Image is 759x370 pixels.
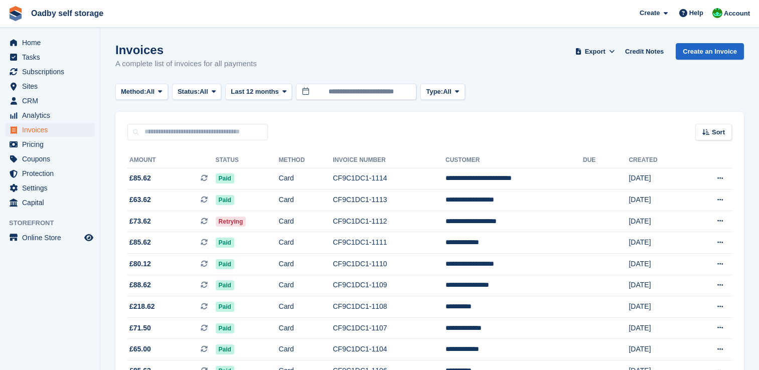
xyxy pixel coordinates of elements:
td: CF9C1DC1-1107 [333,317,445,339]
span: Sites [22,79,82,93]
span: Export [585,47,605,57]
span: Online Store [22,231,82,245]
span: £218.62 [129,301,155,312]
td: [DATE] [629,296,688,318]
td: [DATE] [629,275,688,296]
td: Card [279,339,333,360]
a: menu [5,123,95,137]
span: Paid [216,280,234,290]
a: menu [5,181,95,195]
th: Invoice Number [333,152,445,168]
span: £65.00 [129,344,151,354]
button: Export [573,43,617,60]
td: CF9C1DC1-1113 [333,190,445,211]
td: [DATE] [629,232,688,254]
th: Amount [127,152,216,168]
td: CF9C1DC1-1109 [333,275,445,296]
th: Customer [445,152,583,168]
span: £80.12 [129,259,151,269]
td: CF9C1DC1-1108 [333,296,445,318]
td: CF9C1DC1-1111 [333,232,445,254]
a: Create an Invoice [676,43,744,60]
td: Card [279,232,333,254]
th: Status [216,152,279,168]
td: [DATE] [629,190,688,211]
a: menu [5,166,95,180]
td: [DATE] [629,339,688,360]
td: CF9C1DC1-1110 [333,254,445,275]
span: All [200,87,208,97]
span: Sort [712,127,725,137]
a: menu [5,50,95,64]
a: Credit Notes [621,43,668,60]
span: £88.62 [129,280,151,290]
span: Subscriptions [22,65,82,79]
span: Paid [216,344,234,354]
td: CF9C1DC1-1104 [333,339,445,360]
span: Account [724,9,750,19]
a: menu [5,36,95,50]
span: CRM [22,94,82,108]
td: [DATE] [629,211,688,232]
button: Method: All [115,84,168,100]
span: All [146,87,155,97]
span: £71.50 [129,323,151,333]
td: [DATE] [629,168,688,190]
h1: Invoices [115,43,257,57]
a: menu [5,94,95,108]
button: Type: All [420,84,465,100]
span: Paid [216,259,234,269]
td: Card [279,168,333,190]
td: Card [279,190,333,211]
th: Method [279,152,333,168]
span: Create [640,8,660,18]
span: Status: [178,87,200,97]
span: Paid [216,195,234,205]
td: Card [279,275,333,296]
span: £85.62 [129,237,151,248]
td: Card [279,317,333,339]
span: Protection [22,166,82,180]
span: £73.62 [129,216,151,227]
span: Analytics [22,108,82,122]
span: Tasks [22,50,82,64]
span: Storefront [9,218,100,228]
span: Invoices [22,123,82,137]
img: Stephanie [712,8,722,18]
th: Created [629,152,688,168]
span: Paid [216,238,234,248]
a: menu [5,196,95,210]
span: £85.62 [129,173,151,183]
span: Last 12 months [231,87,278,97]
td: Card [279,211,333,232]
td: CF9C1DC1-1112 [333,211,445,232]
span: Paid [216,173,234,183]
a: menu [5,79,95,93]
a: menu [5,231,95,245]
span: £63.62 [129,195,151,205]
p: A complete list of invoices for all payments [115,58,257,70]
span: Capital [22,196,82,210]
span: Paid [216,302,234,312]
a: menu [5,152,95,166]
span: Coupons [22,152,82,166]
a: Oadby self storage [27,5,107,22]
span: Home [22,36,82,50]
span: Paid [216,323,234,333]
span: Retrying [216,217,246,227]
td: Card [279,254,333,275]
th: Due [583,152,629,168]
img: stora-icon-8386f47178a22dfd0bd8f6a31ec36ba5ce8667c1dd55bd0f319d3a0aa187defe.svg [8,6,23,21]
a: menu [5,108,95,122]
td: CF9C1DC1-1114 [333,168,445,190]
a: menu [5,137,95,151]
button: Last 12 months [225,84,292,100]
button: Status: All [172,84,221,100]
span: Type: [426,87,443,97]
span: Pricing [22,137,82,151]
span: All [443,87,451,97]
a: menu [5,65,95,79]
td: Card [279,296,333,318]
a: Preview store [83,232,95,244]
span: Help [689,8,703,18]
